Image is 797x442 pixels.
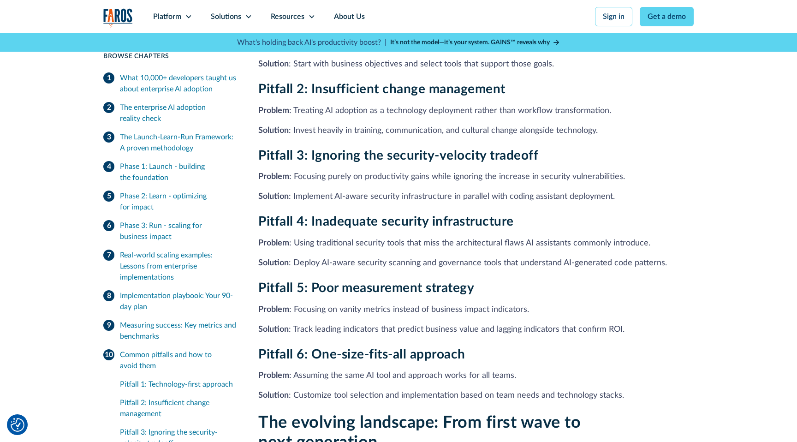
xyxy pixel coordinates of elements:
a: Implementation playbook: Your 90-day plan [103,287,236,316]
a: The Launch-Learn-Run Framework: A proven methodology [103,128,236,157]
p: : Customize tool selection and implementation based on team needs and technology stacks. [258,389,694,402]
strong: Problem [258,107,289,115]
p: : Focusing purely on productivity gains while ignoring the increase in security vulnerabilities. [258,171,694,183]
a: home [103,8,133,27]
strong: Solution [258,126,289,135]
div: Phase 3: Run - scaling for business impact [120,220,236,242]
strong: Solution [258,192,289,201]
a: Pitfall 2: Insufficient change management [120,394,236,423]
button: Cookie Settings [11,418,24,432]
strong: Solution [258,325,289,334]
strong: It’s not the model—it’s your system. GAINS™ reveals why [390,39,550,46]
a: Phase 1: Launch - building the foundation [103,157,236,187]
a: Real-world scaling examples: Lessons from enterprise implementations [103,246,236,287]
img: Logo of the analytics and reporting company Faros. [103,8,133,27]
p: : Invest heavily in training, communication, and cultural change alongside technology. [258,125,694,137]
div: Real-world scaling examples: Lessons from enterprise implementations [120,250,236,283]
p: : Implement AI-aware security infrastructure in parallel with coding assistant deployment. [258,191,694,203]
div: Pitfall 2: Insufficient change management [120,397,236,419]
div: The Launch-Learn-Run Framework: A proven methodology [120,131,236,154]
p: : Focusing on vanity metrics instead of business impact indicators. [258,304,694,316]
strong: Solution [258,60,289,68]
strong: Pitfall 4: Inadequate security infrastructure [258,215,514,228]
p: : Using traditional security tools that miss the architectural flaws AI assistants commonly intro... [258,237,694,250]
div: What 10,000+ developers taught us about enterprise AI adoption [120,72,236,95]
div: Browse Chapters [103,52,236,61]
a: Measuring success: Key metrics and benchmarks [103,316,236,346]
a: Common pitfalls and how to avoid them [103,346,236,375]
a: Get a demo [640,7,694,26]
a: Phase 3: Run - scaling for business impact [103,216,236,246]
strong: Solution [258,259,289,267]
p: : Assuming the same AI tool and approach works for all teams. [258,370,694,382]
div: Solutions [211,11,241,22]
div: Phase 2: Learn - optimizing for impact [120,191,236,213]
strong: Pitfall 3: Ignoring the security-velocity tradeoff [258,149,538,162]
div: Phase 1: Launch - building the foundation [120,161,236,183]
div: Pitfall 1: Technology-first approach [120,379,236,390]
p: : Deploy AI-aware security scanning and governance tools that understand AI-generated code patterns. [258,257,694,269]
strong: Solution [258,391,289,400]
div: Platform [153,11,181,22]
strong: Pitfall 2: Insufficient change management [258,83,506,96]
p: : Treating AI adoption as a technology deployment rather than workflow transformation. [258,105,694,117]
strong: Problem [258,239,289,247]
a: What 10,000+ developers taught us about enterprise AI adoption [103,69,236,98]
div: Implementation playbook: Your 90-day plan [120,290,236,312]
img: Revisit consent button [11,418,24,432]
a: Pitfall 1: Technology-first approach [120,375,236,394]
strong: Pitfall 5: Poor measurement strategy [258,281,474,294]
a: It’s not the model—it’s your system. GAINS™ reveals why [390,38,560,48]
strong: Problem [258,305,289,314]
p: : Start with business objectives and select tools that support those goals. [258,58,694,71]
a: The enterprise AI adoption reality check [103,98,236,128]
strong: Problem [258,173,289,181]
div: Resources [271,11,304,22]
div: Common pitfalls and how to avoid them [120,349,236,371]
a: Sign in [595,7,632,26]
div: The enterprise AI adoption reality check [120,102,236,124]
a: Phase 2: Learn - optimizing for impact [103,187,236,216]
div: Measuring success: Key metrics and benchmarks [120,320,236,342]
strong: Pitfall 6: One-size-fits-all approach [258,348,465,361]
strong: Problem [258,371,289,380]
p: : Track leading indicators that predict business value and lagging indicators that confirm ROI. [258,323,694,336]
p: What's holding back AI's productivity boost? | [237,37,387,48]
